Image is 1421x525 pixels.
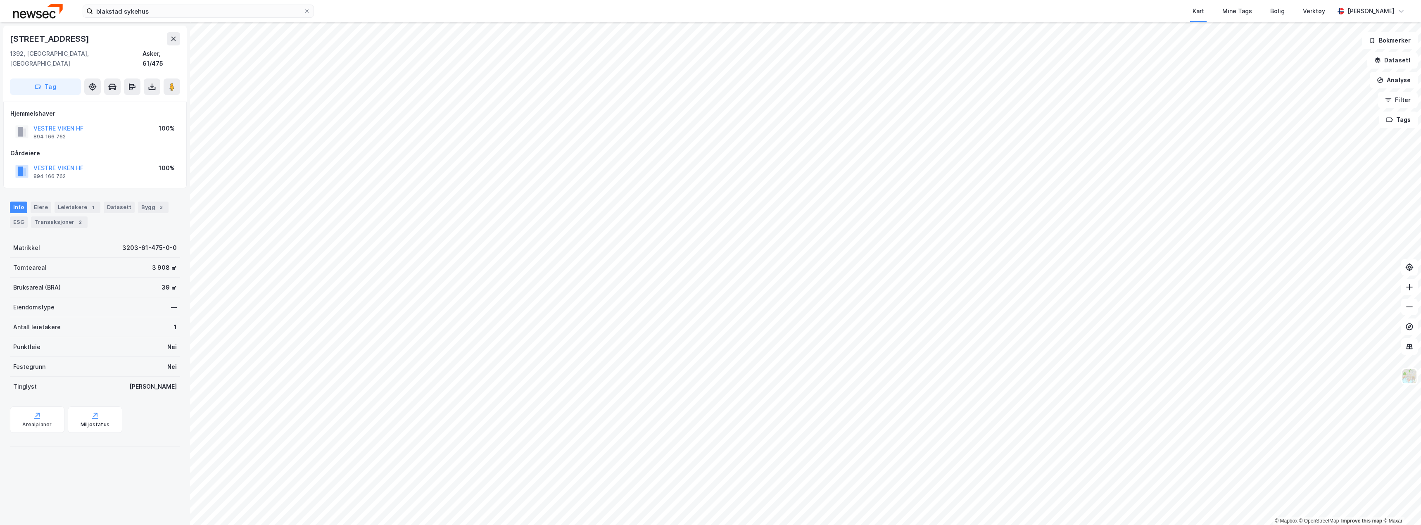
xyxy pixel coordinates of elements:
img: Z [1402,368,1417,384]
div: Arealplaner [22,421,52,428]
div: Hjemmelshaver [10,109,180,119]
img: newsec-logo.f6e21ccffca1b3a03d2d.png [13,4,63,18]
button: Tags [1379,112,1418,128]
div: Tinglyst [13,382,37,392]
div: Bolig [1270,6,1285,16]
div: Verktøy [1303,6,1325,16]
div: Kart [1193,6,1204,16]
a: OpenStreetMap [1299,518,1339,524]
div: Nei [167,362,177,372]
div: [STREET_ADDRESS] [10,32,91,45]
div: 1392, [GEOGRAPHIC_DATA], [GEOGRAPHIC_DATA] [10,49,143,69]
div: Bruksareal (BRA) [13,283,61,292]
div: 100% [159,124,175,133]
div: 2 [76,218,84,226]
div: Matrikkel [13,243,40,253]
div: Antall leietakere [13,322,61,332]
div: 894 166 762 [33,173,66,180]
div: Info [10,202,27,213]
div: — [171,302,177,312]
div: Miljøstatus [81,421,109,428]
div: 894 166 762 [33,133,66,140]
div: 100% [159,163,175,173]
div: Asker, 61/475 [143,49,180,69]
div: 1 [89,203,97,211]
iframe: Chat Widget [1380,485,1421,525]
div: Datasett [104,202,135,213]
div: Leietakere [55,202,100,213]
div: ESG [10,216,28,228]
button: Datasett [1367,52,1418,69]
button: Tag [10,78,81,95]
div: 3 908 ㎡ [152,263,177,273]
div: 1 [174,322,177,332]
div: Bygg [138,202,169,213]
div: Kontrollprogram for chat [1380,485,1421,525]
button: Analyse [1370,72,1418,88]
div: Eiendomstype [13,302,55,312]
div: Gårdeiere [10,148,180,158]
div: Festegrunn [13,362,45,372]
div: 3 [157,203,165,211]
div: [PERSON_NAME] [1347,6,1395,16]
div: Eiere [31,202,51,213]
a: Improve this map [1341,518,1382,524]
div: Punktleie [13,342,40,352]
div: 3203-61-475-0-0 [122,243,177,253]
a: Mapbox [1275,518,1297,524]
div: Tomteareal [13,263,46,273]
input: Søk på adresse, matrikkel, gårdeiere, leietakere eller personer [93,5,304,17]
button: Filter [1378,92,1418,108]
div: Mine Tags [1222,6,1252,16]
div: Transaksjoner [31,216,88,228]
div: Nei [167,342,177,352]
button: Bokmerker [1362,32,1418,49]
div: 39 ㎡ [162,283,177,292]
div: [PERSON_NAME] [129,382,177,392]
